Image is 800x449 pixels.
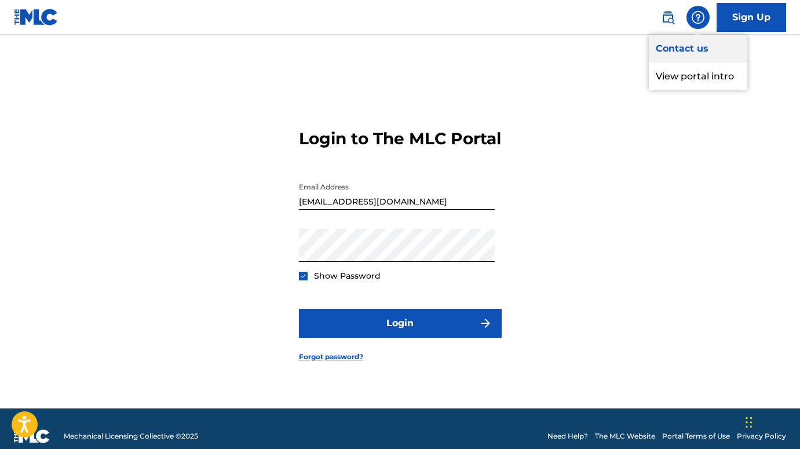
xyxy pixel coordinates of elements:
a: Public Search [656,6,680,29]
span: Mechanical Licensing Collective © 2025 [64,431,198,441]
div: Help [686,6,710,29]
a: Forgot password? [299,352,363,362]
a: Sign Up [717,3,786,32]
a: Privacy Policy [737,431,786,441]
a: The MLC Website [595,431,655,441]
img: MLC Logo [14,9,59,25]
a: Need Help? [547,431,588,441]
h3: Login to The MLC Portal [299,129,501,149]
button: Login [299,309,502,338]
iframe: Chat Widget [742,393,800,449]
img: search [661,10,675,24]
img: help [691,10,705,24]
img: checkbox [300,273,306,279]
img: logo [14,429,50,443]
img: f7272a7cc735f4ea7f67.svg [478,316,492,330]
a: Portal Terms of Use [662,431,730,441]
a: Contact us [649,35,747,63]
p: View portal intro [649,63,747,90]
div: Drag [746,405,752,440]
span: Show Password [314,271,381,281]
